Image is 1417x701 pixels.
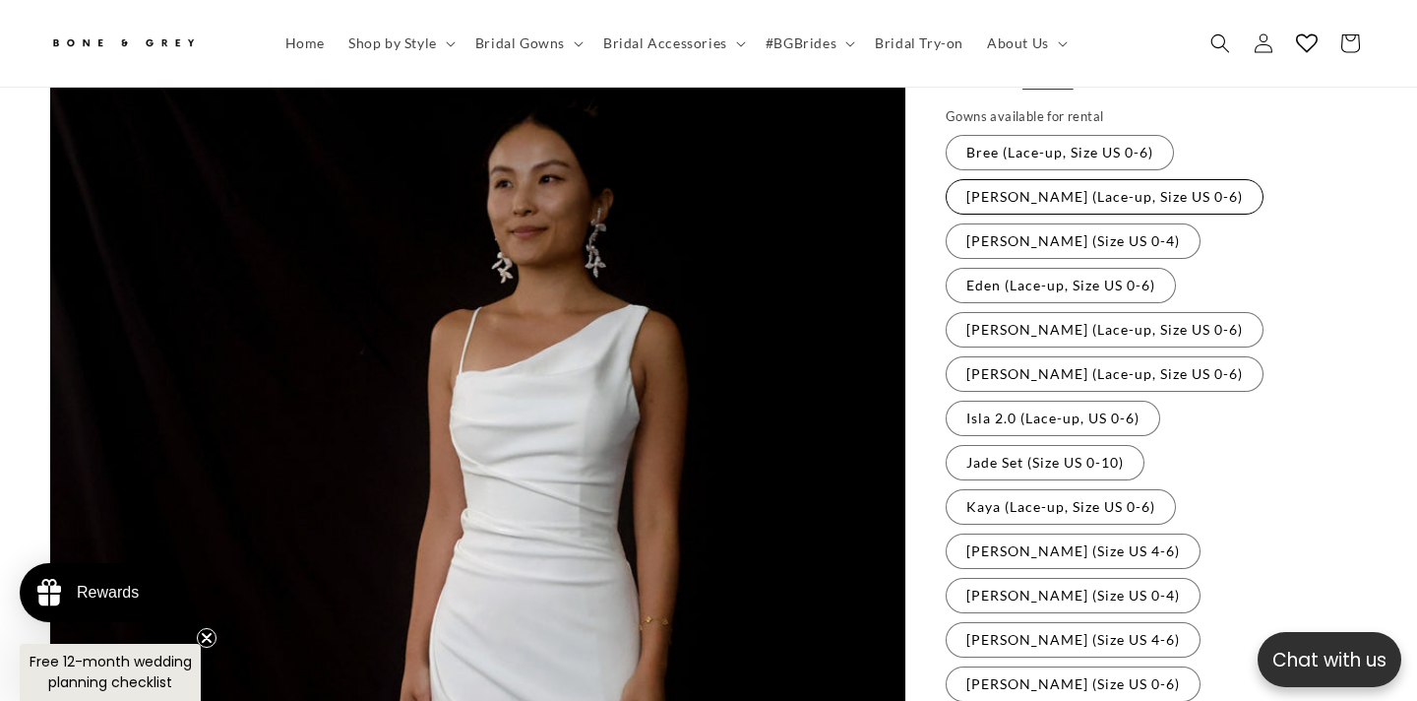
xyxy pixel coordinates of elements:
[49,28,197,60] img: Bone and Grey Bridal
[946,534,1201,569] label: [PERSON_NAME] (Size US 4-6)
[591,23,754,64] summary: Bridal Accessories
[946,356,1263,392] label: [PERSON_NAME] (Lace-up, Size US 0-6)
[946,622,1201,658] label: [PERSON_NAME] (Size US 4-6)
[274,23,337,64] a: Home
[42,20,254,67] a: Bone and Grey Bridal
[875,34,963,52] span: Bridal Try-on
[77,584,139,602] div: Rewards
[946,312,1263,348] label: [PERSON_NAME] (Lace-up, Size US 0-6)
[197,628,216,648] button: Close teaser
[603,34,727,52] span: Bridal Accessories
[946,578,1201,613] label: [PERSON_NAME] (Size US 0-4)
[30,652,192,692] span: Free 12-month wedding planning checklist
[1188,30,1319,63] button: Write a review
[946,489,1176,525] label: Kaya (Lace-up, Size US 0-6)
[946,268,1176,303] label: Eden (Lace-up, Size US 0-6)
[1258,646,1401,674] p: Chat with us
[946,223,1201,259] label: [PERSON_NAME] (Size US 0-4)
[754,23,863,64] summary: #BGBrides
[475,34,565,52] span: Bridal Gowns
[348,34,437,52] span: Shop by Style
[987,34,1049,52] span: About Us
[1199,22,1242,65] summary: Search
[946,445,1144,480] label: Jade Set (Size US 0-10)
[337,23,463,64] summary: Shop by Style
[463,23,591,64] summary: Bridal Gowns
[1258,632,1401,687] button: Open chatbox
[131,112,217,128] a: Write a review
[946,179,1263,215] label: [PERSON_NAME] (Lace-up, Size US 0-6)
[975,23,1076,64] summary: About Us
[766,34,836,52] span: #BGBrides
[20,644,201,701] div: Free 12-month wedding planning checklistClose teaser
[285,34,325,52] span: Home
[863,23,975,64] a: Bridal Try-on
[946,135,1174,170] label: Bree (Lace-up, Size US 0-6)
[946,401,1160,436] label: Isla 2.0 (Lace-up, US 0-6)
[946,107,1105,127] legend: Gowns available for rental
